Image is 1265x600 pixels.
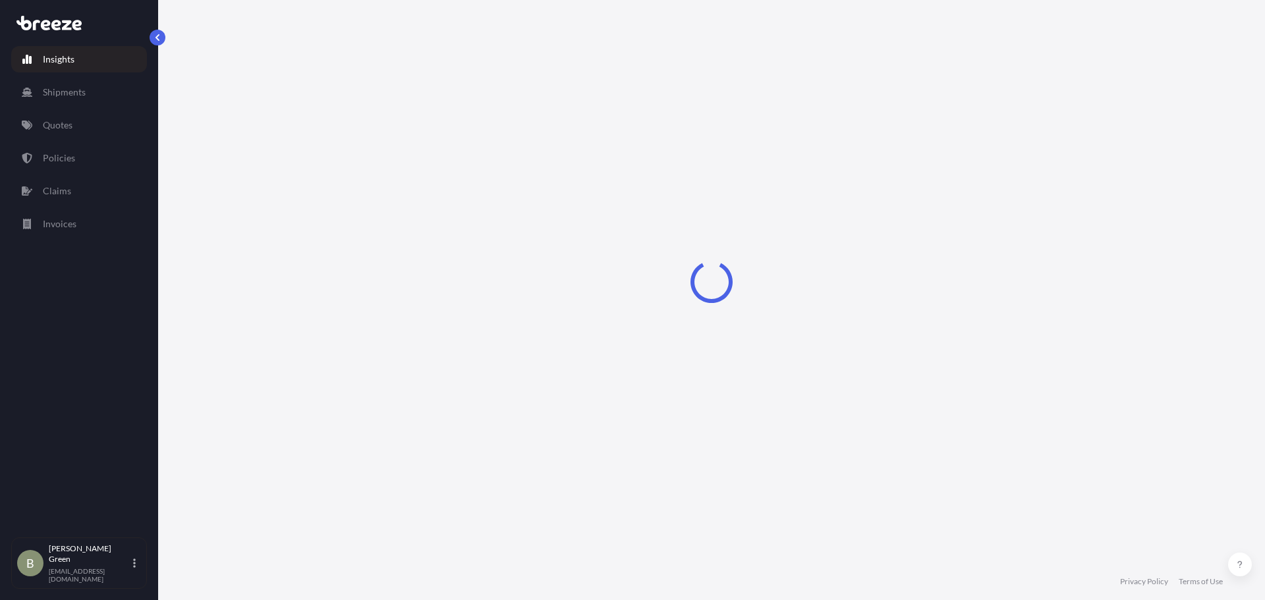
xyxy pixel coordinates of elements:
[49,543,130,564] p: [PERSON_NAME] Green
[49,567,130,583] p: [EMAIL_ADDRESS][DOMAIN_NAME]
[26,557,34,570] span: B
[11,178,147,204] a: Claims
[11,112,147,138] a: Quotes
[11,145,147,171] a: Policies
[43,119,72,132] p: Quotes
[11,79,147,105] a: Shipments
[1179,576,1223,587] a: Terms of Use
[43,151,75,165] p: Policies
[43,184,71,198] p: Claims
[11,211,147,237] a: Invoices
[43,217,76,231] p: Invoices
[1120,576,1168,587] a: Privacy Policy
[11,46,147,72] a: Insights
[43,86,86,99] p: Shipments
[43,53,74,66] p: Insights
